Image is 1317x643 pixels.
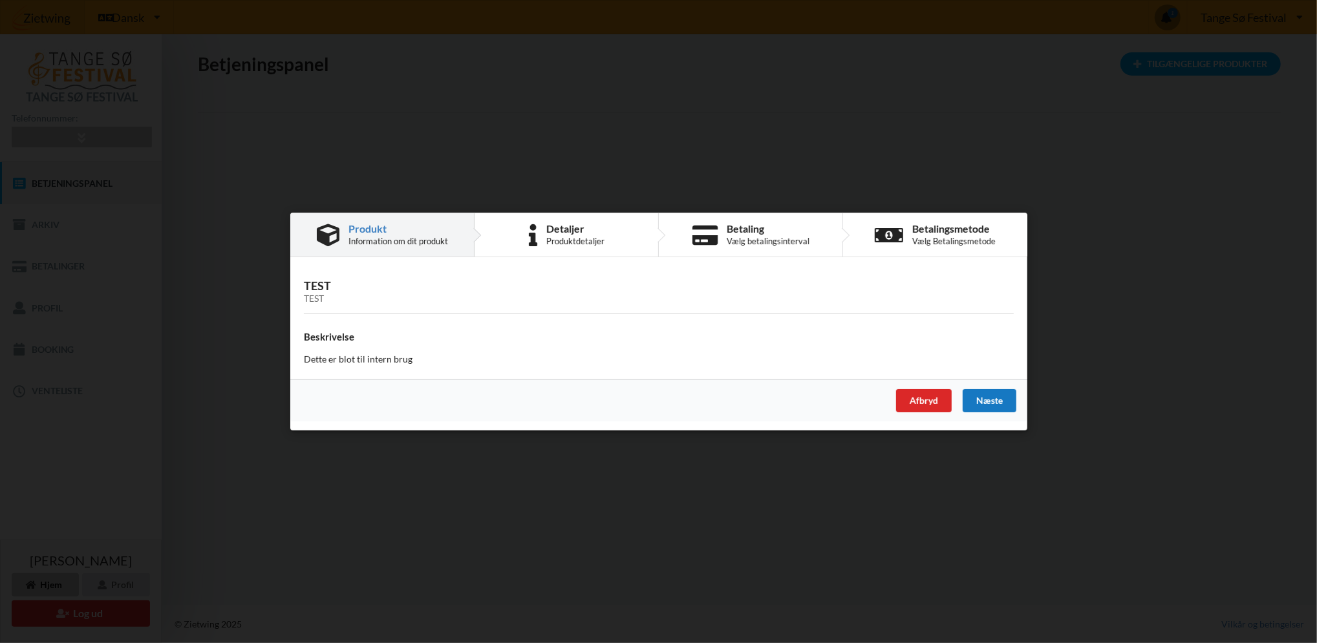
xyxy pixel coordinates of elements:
[726,224,809,234] div: Betaling
[304,293,1014,304] div: test
[912,236,996,246] div: Vælg Betalingsmetode
[912,224,996,234] div: Betalingsmetode
[546,224,604,234] div: Detaljer
[546,236,604,246] div: Produktdetaljer
[895,389,951,412] div: Afbryd
[304,353,1014,366] p: Dette er blot til intern brug
[348,224,447,234] div: Produkt
[304,332,1014,344] h4: Beskrivelse
[962,389,1016,412] div: Næste
[348,236,447,246] div: Information om dit produkt
[726,236,809,246] div: Vælg betalingsinterval
[304,279,1014,304] h3: TEST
